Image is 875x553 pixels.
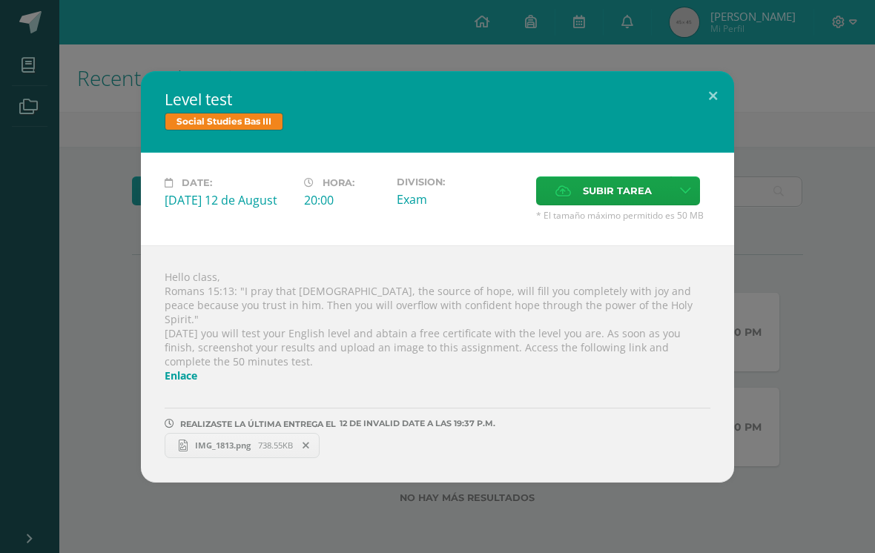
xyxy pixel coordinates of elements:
[188,440,258,451] span: IMG_1813.png
[182,177,212,188] span: Date:
[304,192,385,208] div: 20:00
[536,209,710,222] span: * El tamaño máximo permitido es 50 MB
[692,71,734,122] button: Close (Esc)
[141,245,734,483] div: Hello class, Romans 15:13: "I pray that [DEMOGRAPHIC_DATA], the source of hope, will fill you com...
[258,440,293,451] span: 738.55KB
[397,176,524,188] label: Division:
[165,113,283,130] span: Social Studies Bas III
[165,192,292,208] div: [DATE] 12 de August
[336,423,495,424] span: 12 DE Invalid Date A LAS 19:37 P.M.
[323,177,354,188] span: Hora:
[294,437,319,454] span: Remover entrega
[397,191,524,208] div: Exam
[583,177,652,205] span: Subir tarea
[165,89,710,110] h2: Level test
[165,433,320,458] a: IMG_1813.png 738.55KB
[180,419,336,429] span: REALIZASTE LA ÚLTIMA ENTREGA EL
[165,368,197,383] a: Enlace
